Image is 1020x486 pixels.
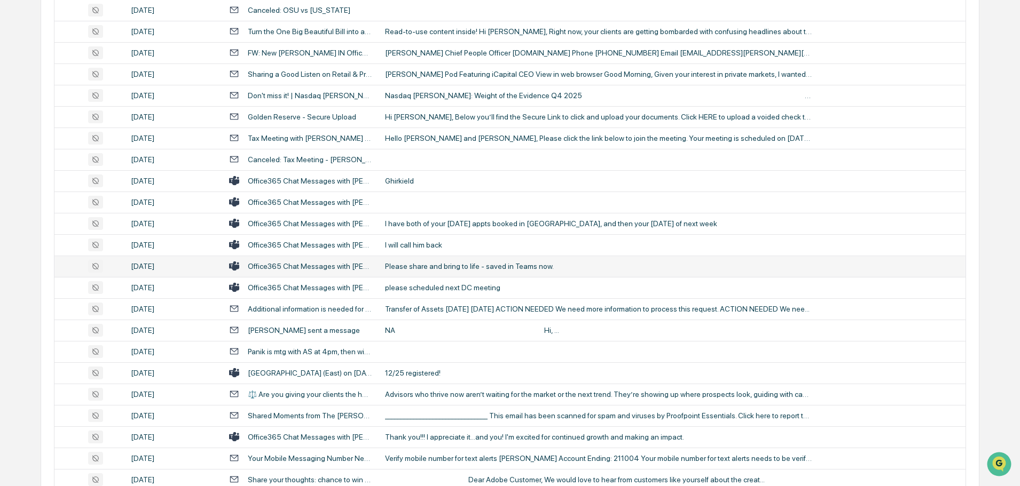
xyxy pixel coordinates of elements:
[11,82,30,101] img: 1746055101610-c473b297-6a78-478c-a979-82029cc54cd1
[248,155,372,164] div: Canceled: Tax Meeting - [PERSON_NAME] & [PERSON_NAME]
[385,241,812,249] div: I will call him back
[88,134,132,145] span: Attestations
[385,326,812,334] div: NA ‌ ‌ ‌ ‌ ‌ ‌ ‌ ‌ ‌ ‌ ‌ ‌ ‌ ‌ ‌ ‌ ‌ ‌ ‌ ‌ ‌ ‌ ‌ ‌ ‌ ‌ ‌ ‌ ‌ ‌ ‌ ‌ ‌ ‌ ‌ ‌ ‌ ‌ ‌ ‌ ‌ ‌ ‌ ‌ ‌ ‌ ‌ ...
[131,49,216,57] div: [DATE]
[131,91,216,100] div: [DATE]
[248,27,372,36] div: Turn the One Big Beautiful Bill into a Growth Opportunity
[11,156,19,164] div: 🔎
[385,369,812,377] div: 12/25 registered!
[385,91,812,100] div: Nasdaq [PERSON_NAME]: Weight of the Evidence Q4 2025 ‍͏ ͏ ‍͏ ͏ ‍͏ ͏ ‍͏ ͏ ‍͏ ͏ ‍͏ ͏ ‍͏ ͏ ‍͏ ͏ ‍͏ ͏...
[385,134,812,142] div: Hello [PERSON_NAME] and [PERSON_NAME], Please click the link below to join the meeting. Your meet...
[36,82,175,92] div: Start new chat
[385,113,812,121] div: Hi [PERSON_NAME], Below you’ll find the Secure Link to click and upload your documents. Click HER...
[248,198,372,206] div: Office365 Chat Messages with [PERSON_NAME], [PERSON_NAME], [PERSON_NAME], [PERSON_NAME], [PERSON_...
[131,347,216,356] div: [DATE]
[385,305,812,313] div: Transfer of Assets [DATE] [DATE] ACTION NEEDED We need more information to process this request. ...
[248,6,350,14] div: Canceled: OSU vs [US_STATE]
[131,326,216,334] div: [DATE]
[21,155,67,165] span: Data Lookup
[131,241,216,249] div: [DATE]
[131,262,216,270] div: [DATE]
[248,262,372,270] div: Office365 Chat Messages with [PERSON_NAME], [PERSON_NAME], [PERSON_NAME] on [DATE]
[131,198,216,206] div: [DATE]
[6,150,72,170] a: 🔎Data Lookup
[248,454,372,463] div: Your Mobile Messaging Number Needs to be Verified
[21,134,69,145] span: Preclearance
[248,91,372,100] div: Don't miss it! | Nasdaq [PERSON_NAME] Webinar | [DATE] Credit
[385,475,812,484] div: ‌ ‌ ‌ ‌ ‌ ‌ ‌ ‌ ‌ ‌ ‌ ‌ ‌ ‌ ‌ ‌ ‌ ‌ ‌ ‌ ‌ ‌ ‌ ‌ ‌ ‌ ‌ ‌ ‌ ‌ ‌ ‌ ‌ ‌ ‌ ‌ ‌ ‌ ‌ ‌ ‌ ‌ ‌ ‌ ‌ ‌ ‌ ‌ ‌...
[131,70,216,78] div: [DATE]
[385,49,812,57] div: [PERSON_NAME] Chief People Officer [DOMAIN_NAME] Phone [PHONE_NUMBER] Email [EMAIL_ADDRESS][PERSO...
[106,181,129,189] span: Pylon
[131,305,216,313] div: [DATE]
[131,219,216,228] div: [DATE]
[385,454,812,463] div: Verify mobile number for text alerts [PERSON_NAME] Account Ending: 211004 Your mobile number for ...
[248,113,356,121] div: Golden Reserve - Secure Upload
[248,475,372,484] div: Share your thoughts: chance to win $500
[248,241,372,249] div: Office365 Chat Messages with [PERSON_NAME], [PERSON_NAME] on [DATE]
[131,155,216,164] div: [DATE]
[131,433,216,441] div: [DATE]
[77,136,86,144] div: 🗄️
[182,85,194,98] button: Start new chat
[248,283,372,292] div: Office365 Chat Messages with [PERSON_NAME], [PERSON_NAME] on [DATE]
[385,219,812,228] div: I have both of your [DATE] appts booked in [GEOGRAPHIC_DATA], and then your [DATE] of next week
[36,92,135,101] div: We're available if you need us!
[131,177,216,185] div: [DATE]
[986,451,1015,480] iframe: Open customer support
[131,27,216,36] div: [DATE]
[131,6,216,14] div: [DATE]
[248,177,372,185] div: Office365 Chat Messages with [PERSON_NAME], [PERSON_NAME] on [DATE]
[248,49,372,57] div: FW: New [PERSON_NAME] IN Office - TBD
[131,475,216,484] div: [DATE]
[131,390,216,399] div: [DATE]
[73,130,137,149] a: 🗄️Attestations
[6,130,73,149] a: 🖐️Preclearance
[248,219,372,228] div: Office365 Chat Messages with [PERSON_NAME], [PERSON_NAME] on [DATE]
[248,369,372,377] div: [GEOGRAPHIC_DATA] (East) on [DATE]
[385,70,812,78] div: [PERSON_NAME] Pod Featuring iCapital CEO View in web browser Good Morning, Given your interest in...
[385,411,812,420] div: ________________________________ This email has been scanned for spam and viruses by Proofpoint E...
[248,326,360,334] div: [PERSON_NAME] sent a message
[385,390,812,399] div: Advisors who thrive now aren’t waiting for the market or the next trend. They’re showing up where...
[131,283,216,292] div: [DATE]
[131,134,216,142] div: [DATE]
[248,70,372,78] div: Sharing a Good Listen on Retail & Private Markets
[385,283,812,292] div: please scheduled next DC meeting
[11,136,19,144] div: 🖐️
[248,433,372,441] div: Office365 Chat Messages with [PERSON_NAME], [PERSON_NAME] on [DATE]
[385,177,812,185] div: Ghirkield
[131,113,216,121] div: [DATE]
[385,433,812,441] div: Thank you!!! I appreciate it...and you! I'm excited for continued growth and making an impact.
[131,411,216,420] div: [DATE]
[385,262,812,270] div: Please share and bring to life - saved in Teams now.
[248,347,372,356] div: Panik is mtg with AS at 4pm, then with [PERSON_NAME].
[385,27,812,36] div: Read-to-use content inside! Hi [PERSON_NAME], Right now, your clients are getting bombarded with ...
[248,411,372,420] div: Shared Moments from The [PERSON_NAME][GEOGRAPHIC_DATA]
[11,22,194,39] p: How can we help?
[75,180,129,189] a: Powered byPylon
[248,134,372,142] div: Tax Meeting with [PERSON_NAME] and [PERSON_NAME]
[131,369,216,377] div: [DATE]
[131,454,216,463] div: [DATE]
[248,390,372,399] div: ⚖️ Are you giving your clients the honest pushback they need?
[248,305,372,313] div: Additional information is needed for Request ID TA-D673808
